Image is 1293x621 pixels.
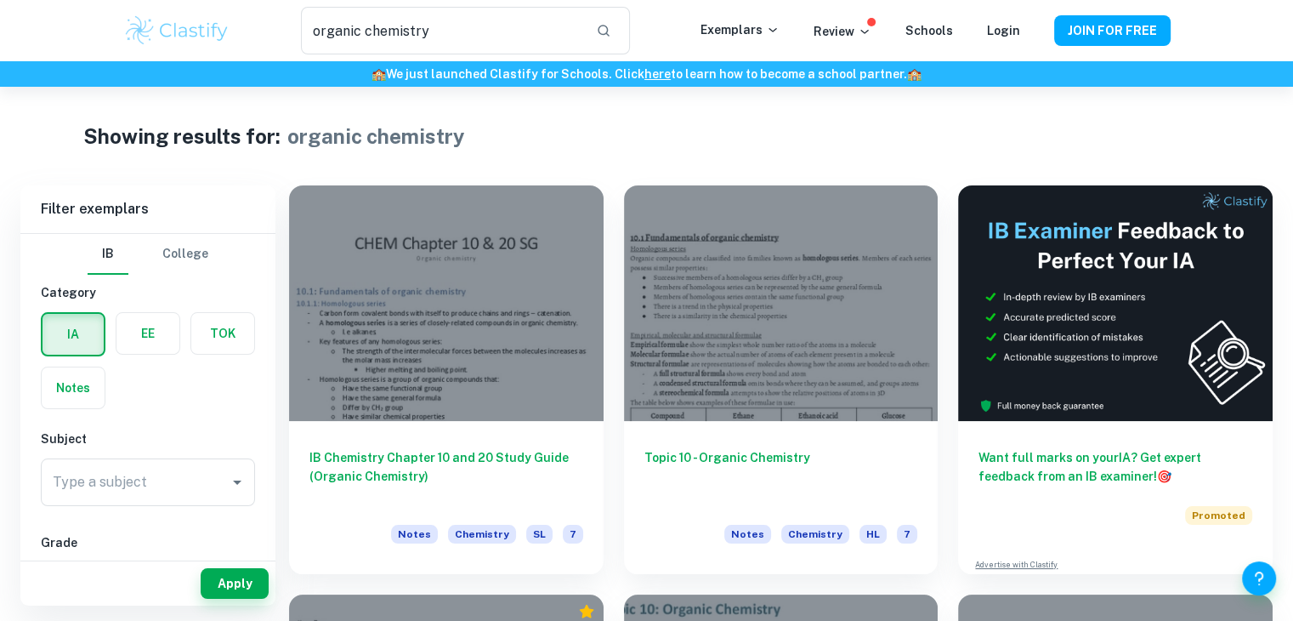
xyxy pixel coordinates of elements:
p: Exemplars [700,20,780,39]
div: Filter type choice [88,234,208,275]
h6: Grade [41,533,255,552]
button: Help and Feedback [1242,561,1276,595]
button: College [162,234,208,275]
a: Login [987,24,1020,37]
a: IB Chemistry Chapter 10 and 20 Study Guide (Organic Chemistry)NotesChemistrySL7 [289,185,604,574]
a: Advertise with Clastify [975,559,1058,571]
div: Premium [578,603,595,620]
h1: organic chemistry [287,121,465,151]
h6: We just launched Clastify for Schools. Click to learn how to become a school partner. [3,65,1290,83]
h6: Topic 10 - Organic Chemistry [644,448,918,504]
a: Want full marks on yourIA? Get expert feedback from an IB examiner!PromotedAdvertise with Clastify [958,185,1273,574]
span: Notes [724,525,771,544]
span: 7 [563,525,583,544]
span: 🏫 [371,67,386,81]
input: Search for any exemplars... [301,7,581,54]
button: IA [43,314,104,355]
button: Notes [42,367,105,408]
button: TOK [191,313,254,354]
span: Chemistry [448,525,516,544]
span: SL [526,525,553,544]
img: Clastify logo [123,14,231,48]
button: IB [88,234,128,275]
button: Open [225,470,249,494]
h1: Showing results for: [83,121,281,151]
button: EE [116,313,179,354]
span: 🏫 [907,67,922,81]
h6: Subject [41,430,255,448]
span: Chemistry [781,525,849,544]
button: Apply [201,568,269,599]
span: Notes [391,525,438,544]
span: 7 [897,525,917,544]
button: JOIN FOR FREE [1054,15,1171,46]
p: Review [814,22,871,41]
h6: IB Chemistry Chapter 10 and 20 Study Guide (Organic Chemistry) [309,448,583,504]
a: Schools [905,24,953,37]
img: Thumbnail [958,185,1273,421]
h6: Want full marks on your IA ? Get expert feedback from an IB examiner! [978,448,1252,486]
a: Topic 10 - Organic ChemistryNotesChemistryHL7 [624,185,939,574]
span: Promoted [1185,506,1252,525]
h6: Category [41,283,255,302]
span: 🎯 [1157,470,1171,483]
h6: Filter exemplars [20,185,275,233]
a: here [644,67,671,81]
span: HL [859,525,887,544]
